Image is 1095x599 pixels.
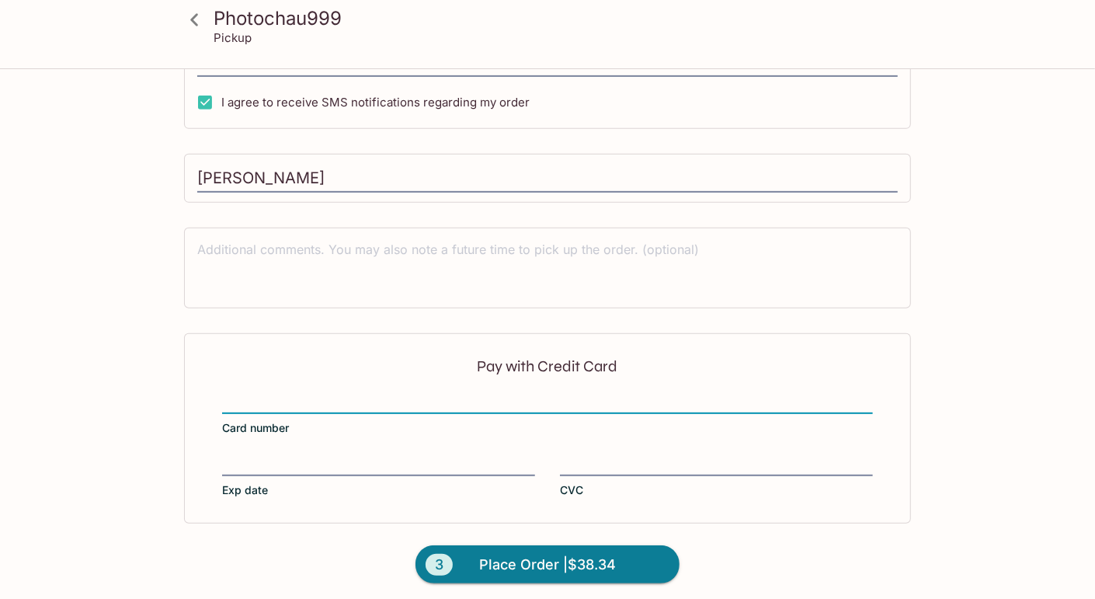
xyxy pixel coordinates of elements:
span: Place Order | $38.34 [479,552,616,577]
iframe: Secure card number input frame [222,394,873,411]
iframe: Secure CVC input frame [560,456,873,473]
span: Card number [222,420,289,436]
input: Enter first and last name [197,164,898,193]
span: 3 [426,554,453,576]
span: Exp date [222,482,268,498]
p: Pay with Credit Card [222,359,873,374]
h3: Photochau999 [214,6,908,30]
p: Pickup [214,30,252,45]
button: 3Place Order |$38.34 [415,545,680,584]
span: CVC [560,482,583,498]
span: I agree to receive SMS notifications regarding my order [221,95,530,110]
iframe: Secure expiration date input frame [222,456,535,473]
